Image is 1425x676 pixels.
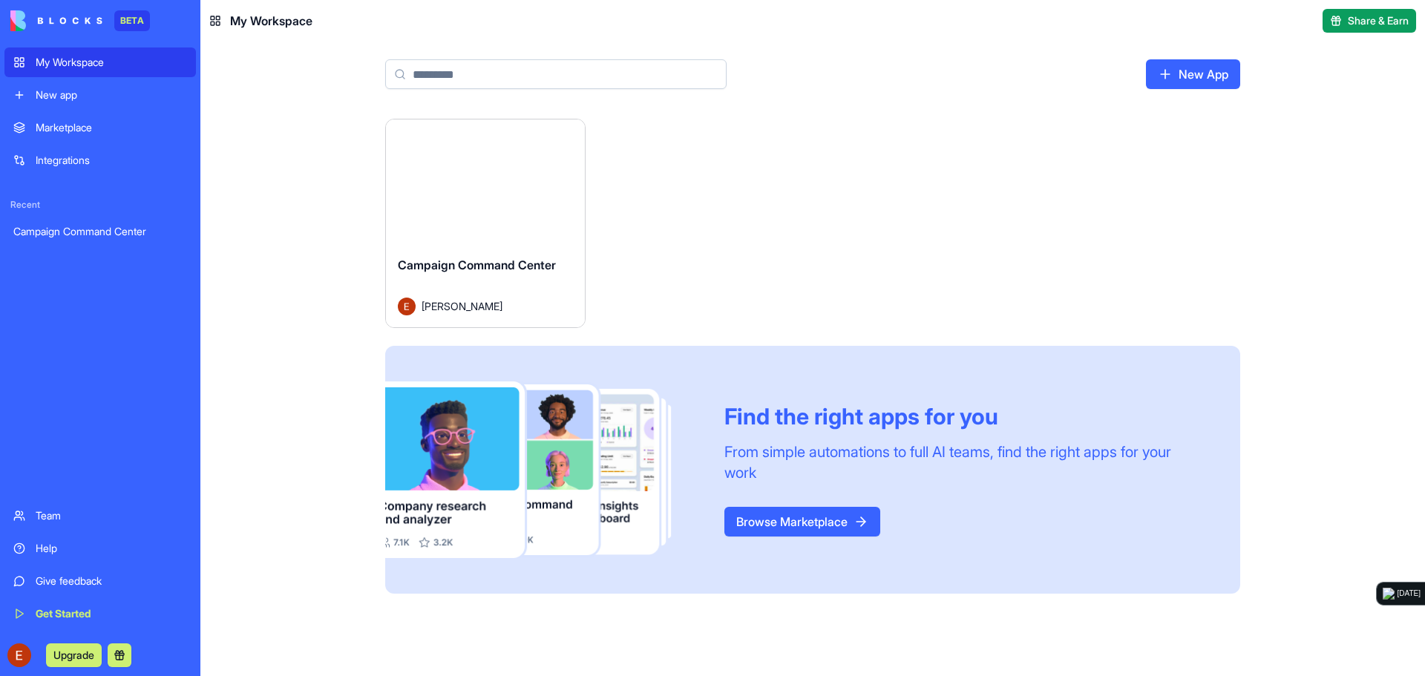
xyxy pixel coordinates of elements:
[114,10,150,31] div: BETA
[10,10,102,31] img: logo
[36,120,187,135] div: Marketplace
[724,403,1205,430] div: Find the right apps for you
[36,508,187,523] div: Team
[36,153,187,168] div: Integrations
[4,199,196,211] span: Recent
[4,47,196,77] a: My Workspace
[724,442,1205,483] div: From simple automations to full AI teams, find the right apps for your work
[36,541,187,556] div: Help
[36,606,187,621] div: Get Started
[7,643,31,667] img: ACg8ocKFnJdMgNeqYT7_RCcLMN4YxrlIs1LBNMQb0qm9Kx_HdWhjfg=s96-c
[4,501,196,531] a: Team
[1146,59,1240,89] a: New App
[1383,588,1395,600] img: logo
[1348,13,1409,28] span: Share & Earn
[13,224,187,239] div: Campaign Command Center
[4,113,196,142] a: Marketplace
[46,647,102,662] a: Upgrade
[36,88,187,102] div: New app
[4,145,196,175] a: Integrations
[4,80,196,110] a: New app
[398,257,556,272] span: Campaign Command Center
[230,12,312,30] span: My Workspace
[36,55,187,70] div: My Workspace
[4,217,196,246] a: Campaign Command Center
[1323,9,1416,33] button: Share & Earn
[1398,588,1421,600] div: [DATE]
[398,298,416,315] img: Avatar
[4,599,196,629] a: Get Started
[385,381,701,559] img: Frame_181_egmpey.png
[4,534,196,563] a: Help
[36,574,187,588] div: Give feedback
[10,10,150,31] a: BETA
[385,119,586,328] a: Campaign Command CenterAvatar[PERSON_NAME]
[46,643,102,667] button: Upgrade
[422,298,502,314] span: [PERSON_NAME]
[724,507,880,536] a: Browse Marketplace
[4,566,196,596] a: Give feedback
